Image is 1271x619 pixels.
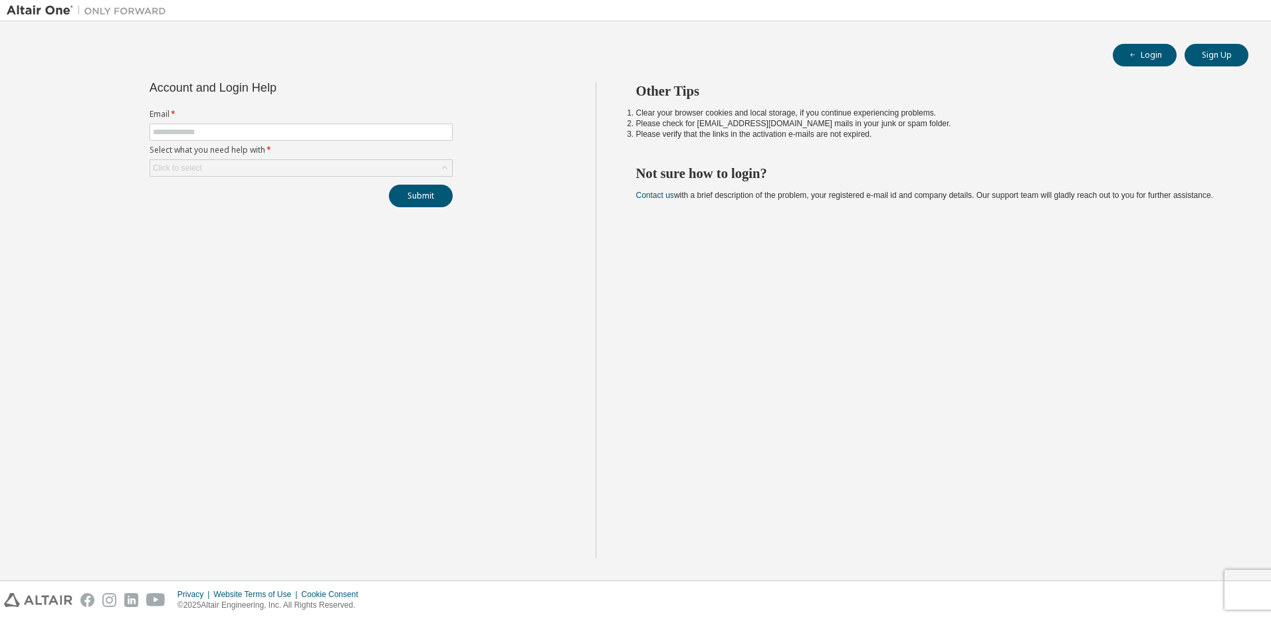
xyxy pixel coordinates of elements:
a: Contact us [636,191,674,200]
label: Select what you need help with [150,145,453,155]
button: Login [1113,44,1177,66]
div: Click to select [150,160,452,176]
img: facebook.svg [80,593,94,607]
h2: Other Tips [636,82,1225,100]
div: Privacy [177,589,213,600]
li: Clear your browser cookies and local storage, if you continue experiencing problems. [636,108,1225,118]
li: Please check for [EMAIL_ADDRESS][DOMAIN_NAME] mails in your junk or spam folder. [636,118,1225,129]
img: linkedin.svg [124,593,138,607]
li: Please verify that the links in the activation e-mails are not expired. [636,129,1225,139]
div: Cookie Consent [301,589,366,600]
div: Click to select [153,163,202,173]
p: © 2025 Altair Engineering, Inc. All Rights Reserved. [177,600,366,611]
div: Website Terms of Use [213,589,301,600]
label: Email [150,109,453,120]
img: instagram.svg [102,593,116,607]
h2: Not sure how to login? [636,165,1225,182]
div: Account and Login Help [150,82,392,93]
img: Altair One [7,4,173,17]
button: Sign Up [1185,44,1248,66]
img: altair_logo.svg [4,593,72,607]
img: youtube.svg [146,593,166,607]
span: with a brief description of the problem, your registered e-mail id and company details. Our suppo... [636,191,1213,200]
button: Submit [389,185,453,207]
